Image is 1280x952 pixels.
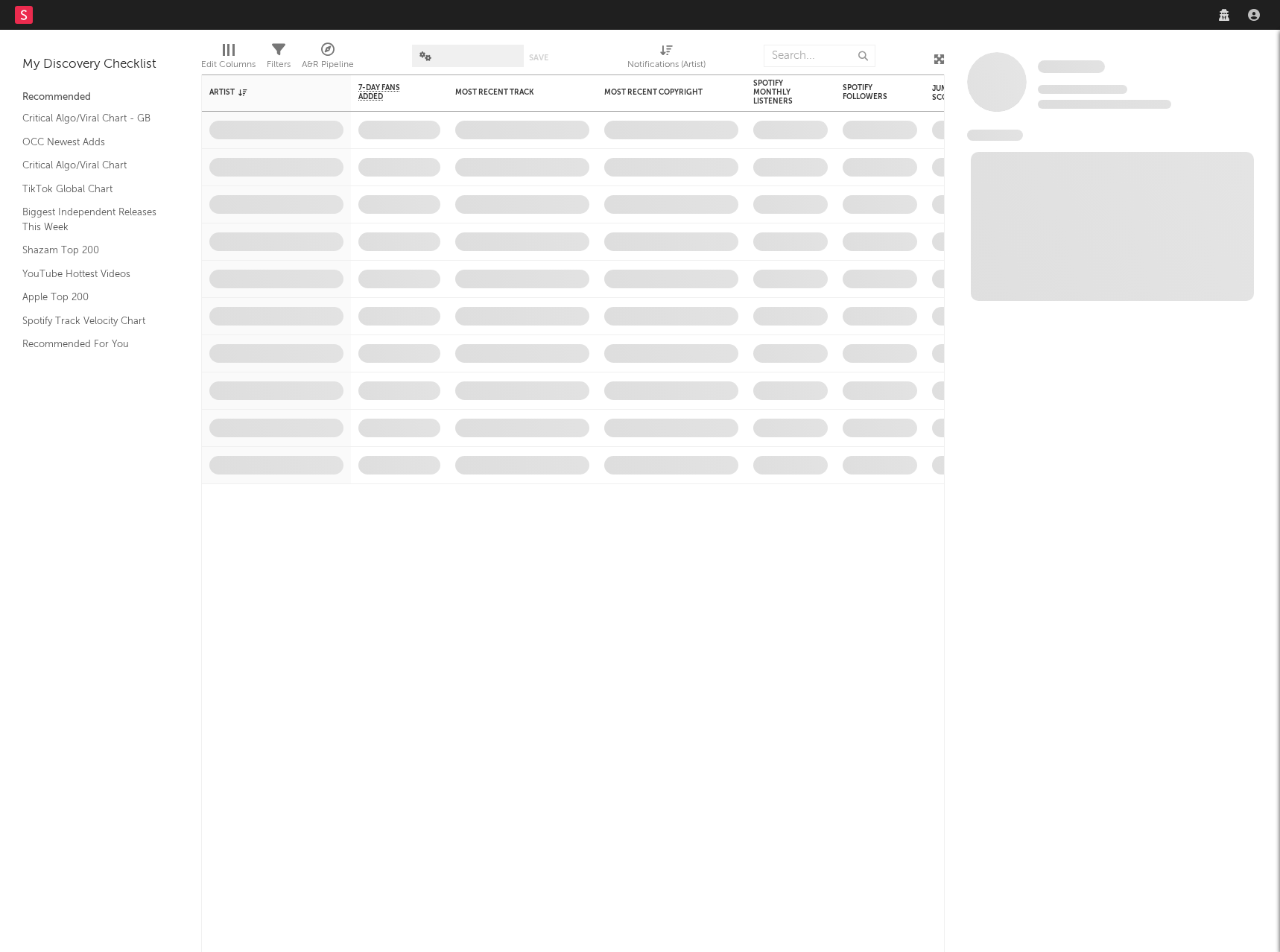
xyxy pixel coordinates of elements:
div: A&R Pipeline [302,56,354,74]
div: Notifications (Artist) [627,56,706,74]
a: Spotify Track Velocity Chart [22,313,164,329]
div: A&R Pipeline [302,37,354,80]
span: Some Artist [1038,60,1105,73]
a: Biggest Independent Releases This Week [22,204,164,235]
div: Filters [267,56,291,74]
a: Recommended For You [22,336,164,352]
div: Jump Score [932,84,969,102]
div: My Discovery Checklist [22,56,179,74]
div: Most Recent Track [455,88,567,97]
div: Edit Columns [201,37,256,80]
a: Critical Algo/Viral Chart - GB [22,110,164,127]
a: Critical Algo/Viral Chart [22,157,164,174]
span: Tracking Since: [DATE] [1038,85,1127,94]
span: 0 fans last week [1038,100,1171,109]
div: Notifications (Artist) [627,37,706,80]
a: Some Artist [1038,60,1105,74]
a: OCC Newest Adds [22,134,164,150]
a: Apple Top 200 [22,289,164,305]
div: Most Recent Copyright [604,88,716,97]
div: Filters [267,37,291,80]
div: Artist [209,88,321,97]
input: Search... [764,45,875,67]
a: YouTube Hottest Videos [22,266,164,282]
div: Spotify Followers [843,83,895,101]
a: TikTok Global Chart [22,181,164,197]
span: News Feed [967,130,1023,141]
a: Shazam Top 200 [22,242,164,258]
div: Recommended [22,89,179,107]
span: 7-Day Fans Added [358,83,418,101]
div: Spotify Monthly Listeners [753,79,805,106]
div: Edit Columns [201,56,256,74]
button: Save [529,54,548,62]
